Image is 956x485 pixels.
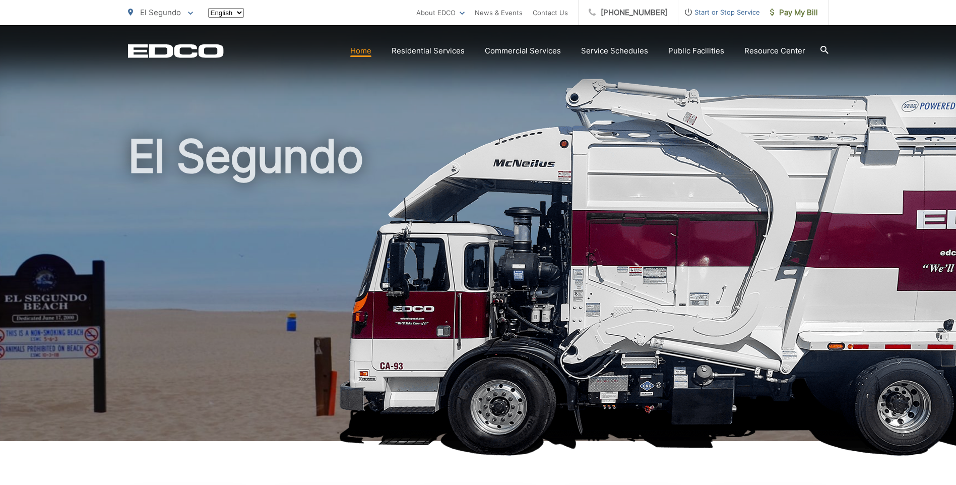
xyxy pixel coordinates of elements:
span: El Segundo [140,8,181,17]
span: Pay My Bill [770,7,818,19]
a: Public Facilities [668,45,724,57]
a: Residential Services [392,45,465,57]
a: Home [350,45,371,57]
select: Select a language [208,8,244,18]
a: Resource Center [744,45,805,57]
a: Service Schedules [581,45,648,57]
a: News & Events [475,7,523,19]
h1: El Segundo [128,131,828,450]
a: Commercial Services [485,45,561,57]
a: EDCD logo. Return to the homepage. [128,44,224,58]
a: About EDCO [416,7,465,19]
a: Contact Us [533,7,568,19]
